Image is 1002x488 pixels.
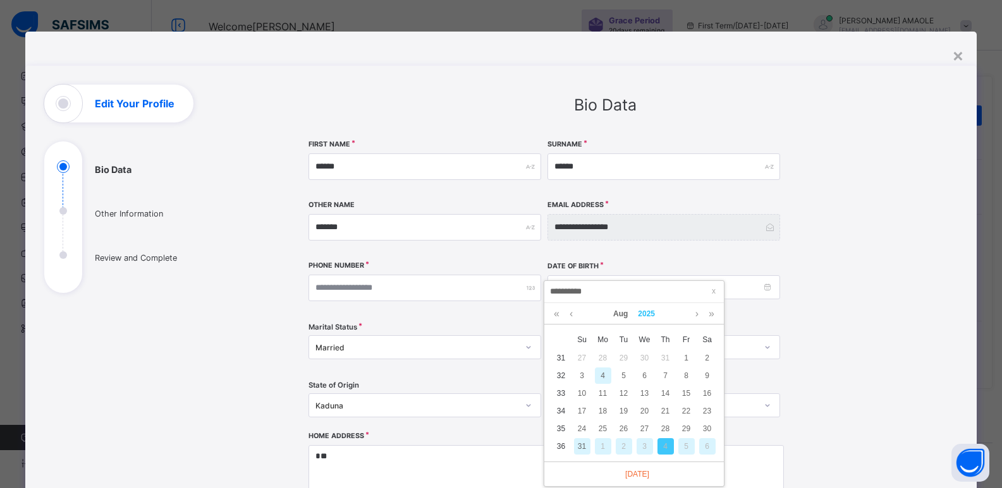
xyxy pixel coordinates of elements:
[676,384,697,402] td: August 15, 2025
[637,403,653,419] div: 20
[657,403,674,419] div: 21
[697,384,718,402] td: August 16, 2025
[551,384,571,402] td: 33
[657,385,674,402] div: 14
[676,420,697,437] td: August 29, 2025
[655,420,676,437] td: August 28, 2025
[309,201,355,209] label: Other Name
[616,438,632,455] div: 2
[547,262,599,270] label: Date of Birth
[95,98,174,109] h1: Edit Your Profile
[634,334,655,345] span: We
[697,437,718,455] td: September 6, 2025
[634,420,655,437] td: August 27, 2025
[692,303,702,324] a: Next month (PageDown)
[655,349,676,367] td: July 31, 2025
[551,303,563,324] a: Last year (Control + left)
[619,468,649,480] a: [DATE]
[706,303,718,324] a: Next year (Control + right)
[637,438,653,455] div: 3
[676,437,697,455] td: September 5, 2025
[699,385,716,402] div: 16
[309,323,357,331] span: Marital Status
[309,261,364,270] label: Phone Number
[571,367,592,384] td: August 3, 2025
[592,349,613,367] td: July 28, 2025
[699,403,716,419] div: 23
[547,140,582,148] label: Surname
[613,420,634,437] td: August 26, 2025
[315,343,518,352] div: Married
[634,349,655,367] td: July 30, 2025
[592,402,613,420] td: August 18, 2025
[676,334,697,345] span: Fr
[309,140,350,148] label: First Name
[616,385,632,402] div: 12
[655,384,676,402] td: August 14, 2025
[592,330,613,349] th: Mon
[634,367,655,384] td: August 6, 2025
[592,384,613,402] td: August 11, 2025
[678,438,695,455] div: 5
[657,438,674,455] div: 4
[634,402,655,420] td: August 20, 2025
[547,201,604,209] label: Email Address
[595,367,611,384] div: 4
[574,367,590,384] div: 3
[613,330,634,349] th: Tue
[571,420,592,437] td: August 24, 2025
[616,350,632,366] div: 29
[574,95,637,114] span: Bio Data
[655,334,676,345] span: Th
[697,334,718,345] span: Sa
[678,350,695,366] div: 1
[697,367,718,384] td: August 9, 2025
[551,402,571,420] td: 34
[551,349,571,367] td: 31
[634,384,655,402] td: August 13, 2025
[634,330,655,349] th: Wed
[952,44,964,66] div: ×
[571,384,592,402] td: August 10, 2025
[676,402,697,420] td: August 22, 2025
[697,349,718,367] td: August 2, 2025
[608,303,633,324] a: Aug
[551,367,571,384] td: 32
[616,420,632,437] div: 26
[595,438,611,455] div: 1
[634,437,655,455] td: September 3, 2025
[551,437,571,455] td: 36
[655,437,676,455] td: September 4, 2025
[655,367,676,384] td: August 7, 2025
[574,420,590,437] div: 24
[633,303,660,324] a: 2025
[676,349,697,367] td: August 1, 2025
[592,420,613,437] td: August 25, 2025
[699,350,716,366] div: 2
[613,384,634,402] td: August 12, 2025
[678,420,695,437] div: 29
[657,350,674,366] div: 31
[613,349,634,367] td: July 29, 2025
[315,401,518,410] div: Kaduna
[699,438,716,455] div: 6
[655,330,676,349] th: Thu
[595,350,611,366] div: 28
[595,385,611,402] div: 11
[595,403,611,419] div: 18
[309,381,359,390] span: State of Origin
[574,403,590,419] div: 17
[678,367,695,384] div: 8
[655,402,676,420] td: August 21, 2025
[678,385,695,402] div: 15
[551,420,571,437] td: 35
[592,367,613,384] td: August 4, 2025
[699,367,716,384] div: 9
[676,330,697,349] th: Fri
[697,402,718,420] td: August 23, 2025
[616,367,632,384] div: 5
[637,420,653,437] div: 27
[571,402,592,420] td: August 17, 2025
[595,420,611,437] div: 25
[657,420,674,437] div: 28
